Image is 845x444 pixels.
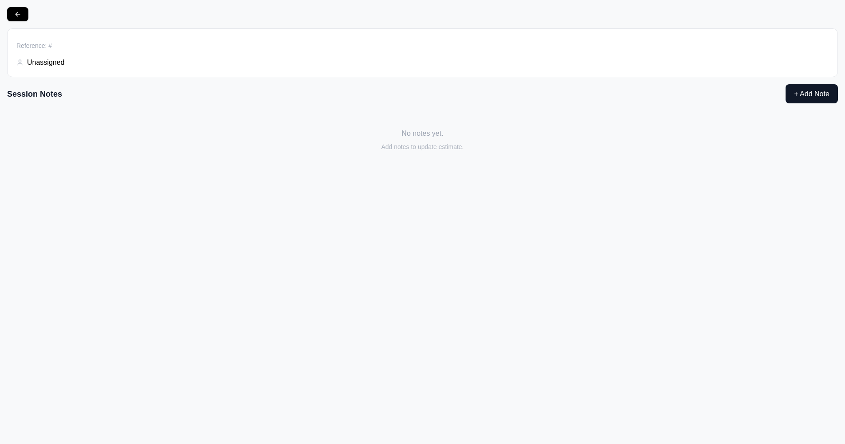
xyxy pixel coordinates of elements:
button: + Add Note [786,84,838,103]
div: Reference: # [16,41,829,50]
div: Session Notes [7,88,62,100]
div: Unassigned [16,57,65,68]
div: Add notes to update estimate. [7,142,838,151]
div: No notes yet. [7,128,838,139]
